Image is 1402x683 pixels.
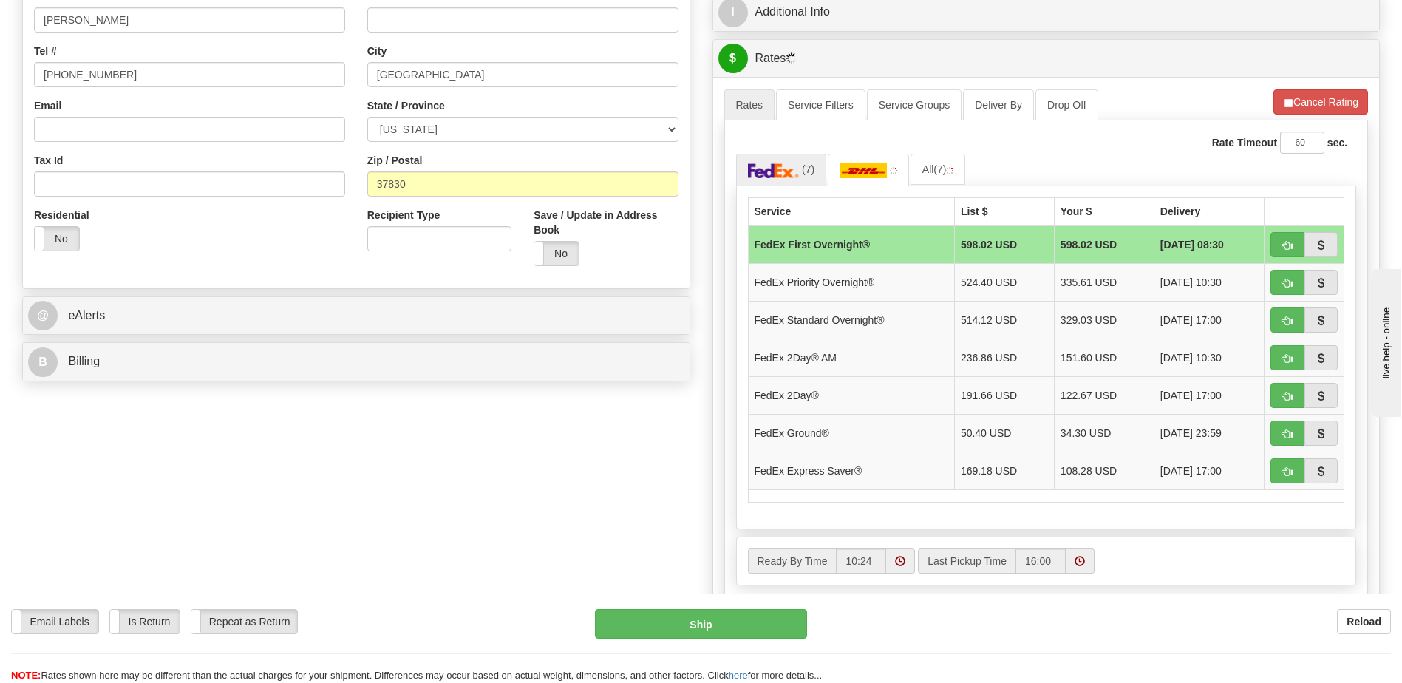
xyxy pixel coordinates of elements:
[1054,263,1154,301] td: 335.61 USD
[748,414,954,452] td: FedEx Ground®
[748,339,954,376] td: FedEx 2Day® AM
[1160,388,1222,403] span: [DATE] 17:00
[748,301,954,339] td: FedEx Standard Overnight®
[946,167,953,174] img: tiny_red.gif
[748,548,837,574] label: Ready By Time
[1054,197,1154,225] th: Your $
[1212,135,1277,150] label: Rate Timeout
[890,167,897,174] img: tiny_red.gif
[1054,301,1154,339] td: 329.03 USD
[595,609,806,639] button: Ship
[1054,376,1154,414] td: 122.67 USD
[1154,197,1264,225] th: Delivery
[748,376,954,414] td: FedEx 2Day®
[34,44,57,58] label: Tel #
[11,670,41,681] span: NOTE:
[191,610,297,633] label: Repeat as Return
[954,339,1054,376] td: 236.86 USD
[748,452,954,489] td: FedEx Express Saver®
[28,347,58,377] span: B
[1337,609,1391,634] button: Reload
[718,44,1375,74] a: $Rates
[729,670,748,681] a: here
[1273,89,1368,115] button: Cancel Rating
[1160,313,1222,327] span: [DATE] 17:00
[748,225,954,264] td: FedEx First Overnight®
[110,610,180,633] label: Is Return
[911,154,966,185] a: All
[933,163,946,175] span: (7)
[534,208,678,237] label: Save / Update in Address Book
[954,301,1054,339] td: 514.12 USD
[1054,414,1154,452] td: 34.30 USD
[963,89,1034,120] a: Deliver By
[1160,275,1222,290] span: [DATE] 10:30
[954,225,1054,264] td: 598.02 USD
[1160,237,1224,252] span: [DATE] 08:30
[367,44,387,58] label: City
[367,153,423,168] label: Zip / Postal
[748,163,800,178] img: FedEx Express®
[12,610,98,633] label: Email Labels
[68,355,100,367] span: Billing
[867,89,962,120] a: Service Groups
[1160,426,1222,441] span: [DATE] 23:59
[954,452,1054,489] td: 169.18 USD
[954,414,1054,452] td: 50.40 USD
[1327,135,1347,150] label: sec.
[776,89,865,120] a: Service Filters
[28,347,684,377] a: B Billing
[802,163,814,175] span: (7)
[1054,452,1154,489] td: 108.28 USD
[28,301,684,331] a: @ eAlerts
[68,309,105,322] span: eAlerts
[34,153,63,168] label: Tax Id
[1160,463,1222,478] span: [DATE] 17:00
[11,13,137,24] div: live help - online
[35,227,79,251] label: No
[724,89,775,120] a: Rates
[534,242,579,265] label: No
[786,52,797,64] img: Progress.gif
[954,263,1054,301] td: 524.40 USD
[1054,339,1154,376] td: 151.60 USD
[1347,616,1381,628] b: Reload
[367,208,440,222] label: Recipient Type
[34,98,61,113] label: Email
[28,301,58,330] span: @
[1054,225,1154,264] td: 598.02 USD
[34,208,89,222] label: Residential
[1035,89,1098,120] a: Drop Off
[954,376,1054,414] td: 191.66 USD
[840,163,887,178] img: DHL
[748,197,954,225] th: Service
[748,263,954,301] td: FedEx Priority Overnight®
[1368,266,1401,417] iframe: chat widget
[954,197,1054,225] th: List $
[718,44,748,73] span: $
[367,98,445,113] label: State / Province
[1160,350,1222,365] span: [DATE] 10:30
[918,548,1015,574] label: Last Pickup Time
